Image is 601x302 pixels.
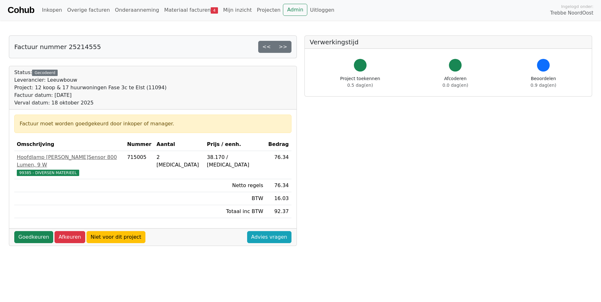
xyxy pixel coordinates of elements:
div: Leverancier: Leeuwbouw [14,76,167,84]
a: Mijn inzicht [221,4,254,16]
a: Hoofdlamp [PERSON_NAME]Sensor 800 Lumen, 9 W99385 - DIVERSEN MATERIEEL [17,154,122,176]
div: Verval datum: 18 oktober 2025 [14,99,167,107]
div: Status: [14,69,167,107]
th: Aantal [154,138,204,151]
a: << [258,41,275,53]
span: 0.0 dag(en) [443,83,468,88]
a: Projecten [254,4,283,16]
a: Onderaanneming [112,4,162,16]
a: Admin [283,4,307,16]
a: Uitloggen [307,4,337,16]
span: 99385 - DIVERSEN MATERIEEL [17,170,79,176]
a: Afkeuren [54,231,85,243]
td: Totaal inc BTW [204,205,266,218]
div: 2 [MEDICAL_DATA] [157,154,202,169]
span: Trebbe NoordOost [550,9,593,17]
div: 38.170 / [MEDICAL_DATA] [207,154,263,169]
td: 76.34 [266,179,291,192]
div: Project: 12 koop & 17 huurwoningen Fase 3c te Elst (11094) [14,84,167,91]
td: Netto regels [204,179,266,192]
div: Factuur moet worden goedgekeurd door inkoper of manager. [20,120,286,128]
a: Materiaal facturen4 [162,4,221,16]
td: 76.34 [266,151,291,179]
span: 4 [211,7,218,14]
td: 715005 [125,151,154,179]
h5: Verwerkingstijd [310,38,587,46]
th: Omschrijving [14,138,125,151]
a: Advies vragen [247,231,291,243]
div: Factuur datum: [DATE] [14,91,167,99]
h5: Factuur nummer 25214555 [14,43,101,51]
a: Overige facturen [65,4,112,16]
th: Prijs / eenh. [204,138,266,151]
div: Hoofdlamp [PERSON_NAME]Sensor 800 Lumen, 9 W [17,154,122,169]
a: Inkopen [39,4,64,16]
span: Ingelogd onder: [561,3,593,9]
div: Beoordelen [531,75,556,89]
th: Nummer [125,138,154,151]
td: BTW [204,192,266,205]
a: >> [275,41,291,53]
th: Bedrag [266,138,291,151]
div: Project toekennen [340,75,380,89]
a: Goedkeuren [14,231,53,243]
td: 92.37 [266,205,291,218]
a: Cohub [8,3,34,18]
div: Gecodeerd [32,70,58,76]
span: 0.5 dag(en) [347,83,373,88]
span: 0.9 dag(en) [531,83,556,88]
td: 16.03 [266,192,291,205]
a: Niet voor dit project [86,231,145,243]
div: Afcoderen [443,75,468,89]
